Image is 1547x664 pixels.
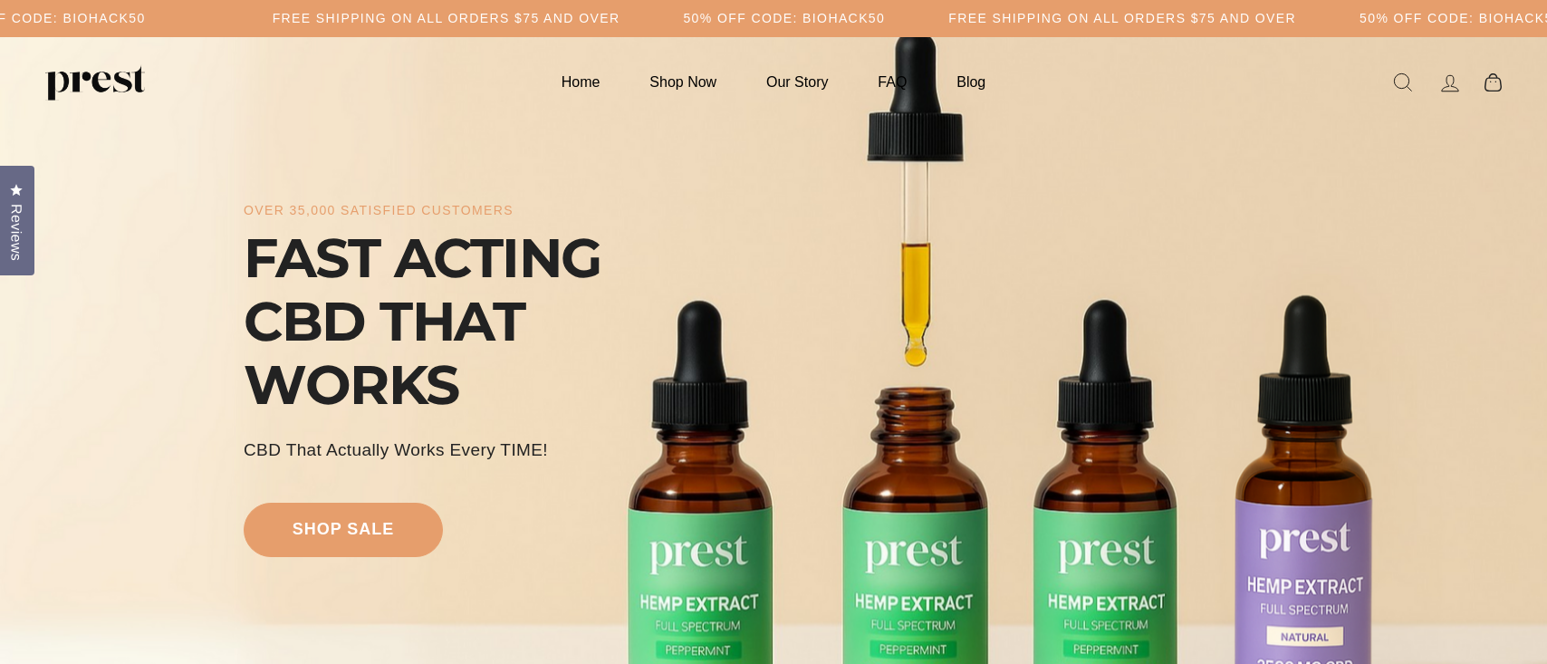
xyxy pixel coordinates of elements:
a: Home [539,64,623,100]
span: Reviews [5,204,28,261]
h5: 50% OFF CODE: BIOHACK50 [683,11,885,26]
h5: Free Shipping on all orders $75 and over [948,11,1296,26]
div: over 35,000 satisfied customers [244,203,514,218]
a: Blog [934,64,1008,100]
a: shop sale [244,503,443,557]
a: FAQ [855,64,929,100]
a: Shop Now [627,64,739,100]
a: Our Story [744,64,850,100]
div: CBD That Actually Works every TIME! [244,438,548,463]
h5: Free Shipping on all orders $75 and over [273,11,620,26]
div: FAST ACTING CBD THAT WORKS [244,226,651,417]
ul: Primary [539,64,1008,100]
img: PREST ORGANICS [45,64,145,101]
